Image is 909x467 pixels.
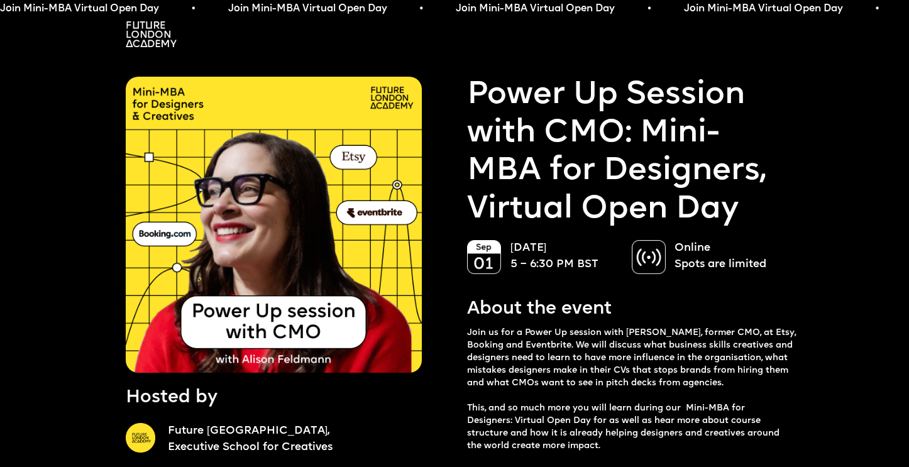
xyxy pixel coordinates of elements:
span: • [874,3,878,15]
span: • [646,3,650,15]
p: [DATE] 5 – 6:30 PM BST [510,240,619,273]
img: A yellow circle with Future London Academy logo [126,423,155,453]
p: Hosted by [126,385,218,410]
p: Online Spots are limited [675,240,783,273]
p: Join us for a Power Up session with [PERSON_NAME], former CMO, at Etsy, Booking and Eventbrite. W... [467,327,796,453]
span: • [190,3,194,15]
img: A logo saying in 3 lines: Future London Academy [126,21,177,47]
span: • [418,3,422,15]
p: Virtual Open Day [467,77,796,229]
p: About the event [467,297,612,322]
a: Future [GEOGRAPHIC_DATA],Executive School for Creatives [168,423,454,456]
a: Power Up Session with CMO: Mini-MBA for Designers, [467,77,796,191]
